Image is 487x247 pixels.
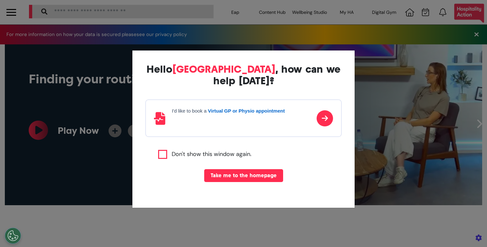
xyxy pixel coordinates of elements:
h4: I'd like to book a [172,108,285,114]
span: [GEOGRAPHIC_DATA] [172,63,275,75]
button: Take me to the homepage [204,169,283,182]
div: Hello , how can we help [DATE]? [145,63,341,87]
label: Don't show this window again. [172,150,252,159]
strong: Virtual GP or Physio appointment [208,108,285,114]
button: Open Preferences [5,228,21,244]
input: Agree to privacy policy [158,150,167,159]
